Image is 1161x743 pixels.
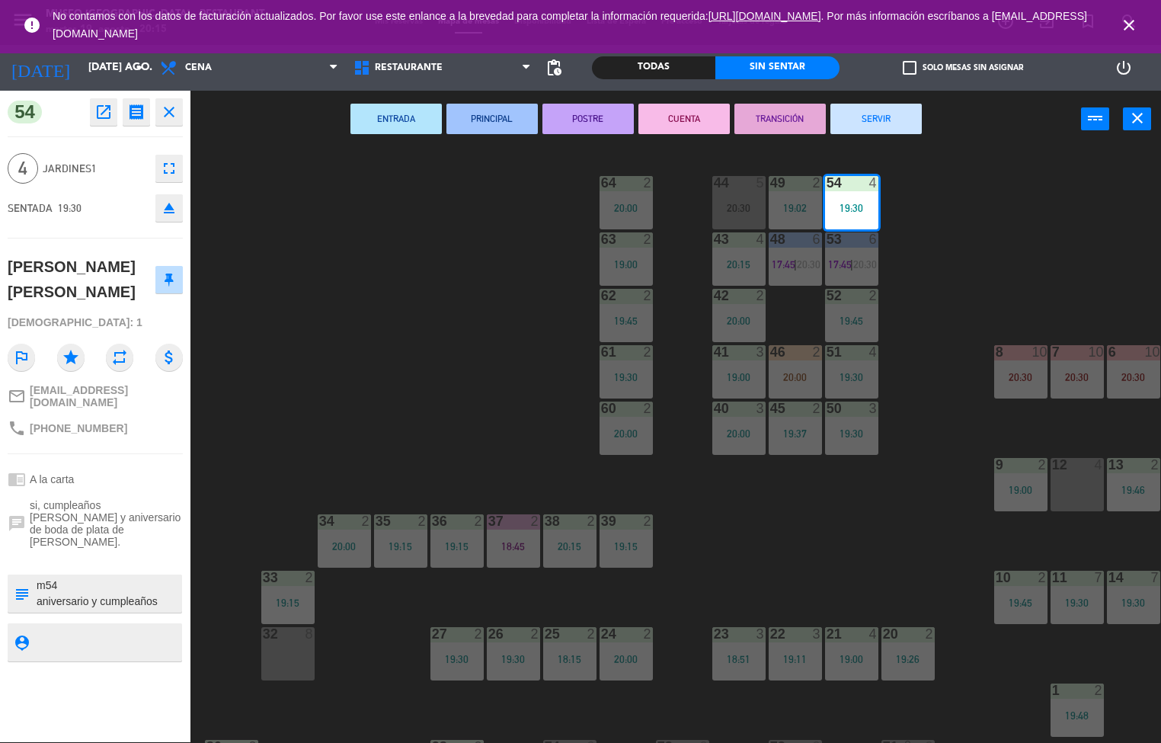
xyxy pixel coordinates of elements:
[769,372,822,383] div: 20:00
[545,627,545,641] div: 25
[830,104,922,134] button: SERVIR
[53,10,1087,40] span: No contamos con los datos de facturación actualizados. Por favor use este enlance a la brevedad p...
[587,514,596,528] div: 2
[770,232,771,246] div: 48
[601,176,602,190] div: 64
[1094,458,1103,472] div: 4
[714,176,715,190] div: 44
[643,627,652,641] div: 2
[712,654,766,665] div: 18:51
[8,344,35,371] i: outlined_flag
[714,232,715,246] div: 43
[601,514,602,528] div: 39
[868,176,878,190] div: 4
[643,289,652,303] div: 2
[600,203,653,213] div: 20:00
[772,258,795,271] span: 17:45
[868,402,878,415] div: 3
[94,103,113,121] i: open_in_new
[903,61,916,75] span: check_box_outline_blank
[1108,345,1109,359] div: 6
[1144,345,1159,359] div: 10
[643,176,652,190] div: 2
[600,372,653,383] div: 19:30
[853,258,877,271] span: 20:30
[155,98,183,126] button: close
[601,232,602,246] div: 63
[769,654,822,665] div: 19:11
[160,159,178,178] i: fullscreen
[487,541,540,552] div: 18:45
[8,202,53,214] span: SENTADA
[8,101,42,123] span: 54
[825,654,878,665] div: 19:00
[474,627,483,641] div: 2
[994,372,1047,383] div: 20:30
[712,203,766,213] div: 20:30
[530,627,539,641] div: 2
[318,541,371,552] div: 20:00
[30,473,74,485] span: A la carta
[601,289,602,303] div: 62
[1052,458,1053,472] div: 12
[827,289,827,303] div: 52
[827,402,827,415] div: 50
[1031,345,1047,359] div: 10
[825,203,878,213] div: 19:30
[1107,372,1160,383] div: 20:30
[1088,345,1103,359] div: 10
[8,153,38,184] span: 4
[712,259,766,270] div: 20:15
[715,56,839,79] div: Sin sentar
[756,345,765,359] div: 3
[850,258,853,271] span: |
[375,62,443,73] span: Restaurante
[996,571,996,584] div: 10
[770,345,771,359] div: 46
[868,289,878,303] div: 2
[1094,571,1103,584] div: 7
[90,98,117,126] button: open_in_new
[881,654,935,665] div: 19:26
[714,402,715,415] div: 40
[1051,372,1104,383] div: 20:30
[8,255,155,304] div: [PERSON_NAME] [PERSON_NAME]
[545,59,563,77] span: pending_actions
[994,597,1047,608] div: 19:45
[827,345,827,359] div: 51
[30,499,183,548] span: si, cumpleaños [PERSON_NAME] y aniversario de boda de plata de [PERSON_NAME].
[1094,684,1103,697] div: 2
[155,155,183,182] button: fullscreen
[592,56,715,79] div: Todas
[263,571,264,584] div: 33
[868,627,878,641] div: 4
[543,541,596,552] div: 20:15
[708,10,821,22] a: [URL][DOMAIN_NAME]
[1052,571,1053,584] div: 11
[756,627,765,641] div: 3
[361,514,370,528] div: 2
[1123,107,1151,130] button: close
[106,344,133,371] i: repeat
[756,289,765,303] div: 2
[601,345,602,359] div: 61
[1052,345,1053,359] div: 7
[587,627,596,641] div: 2
[643,402,652,415] div: 2
[756,402,765,415] div: 3
[1038,458,1047,472] div: 2
[305,571,314,584] div: 2
[13,585,30,602] i: subject
[430,541,484,552] div: 19:15
[770,627,771,641] div: 22
[714,345,715,359] div: 41
[827,627,827,641] div: 21
[601,402,602,415] div: 60
[600,654,653,665] div: 20:00
[1086,109,1105,127] i: power_input
[446,104,538,134] button: PRINCIPAL
[160,199,178,217] i: eject
[488,514,489,528] div: 37
[8,470,26,488] i: chrome_reader_mode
